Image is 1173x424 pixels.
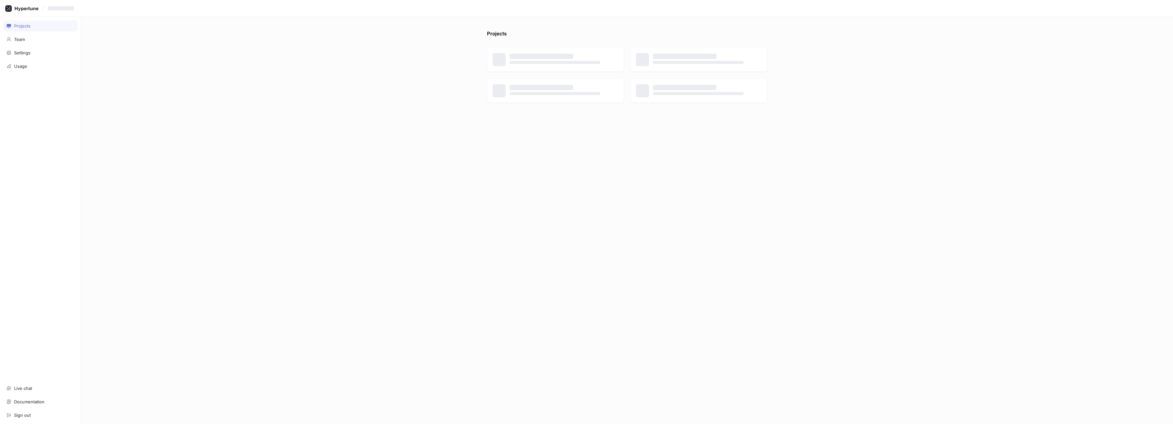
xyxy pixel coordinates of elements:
[14,23,30,29] div: Projects
[487,30,507,41] p: Projects
[14,399,45,404] div: Documentation
[653,54,716,59] span: ‌
[14,37,25,42] div: Team
[3,34,78,45] a: Team
[3,20,78,31] a: Projects
[653,61,744,64] span: ‌
[3,47,78,58] a: Settings
[14,413,31,418] div: Sign out
[653,92,744,95] span: ‌
[48,6,74,10] span: ‌
[510,54,573,59] span: ‌
[510,85,573,90] span: ‌
[45,3,79,14] button: ‌
[510,61,600,64] span: ‌
[14,386,32,391] div: Live chat
[14,64,27,69] div: Usage
[3,396,78,407] a: Documentation
[14,50,30,55] div: Settings
[510,92,600,95] span: ‌
[3,61,78,72] a: Usage
[653,85,716,90] span: ‌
